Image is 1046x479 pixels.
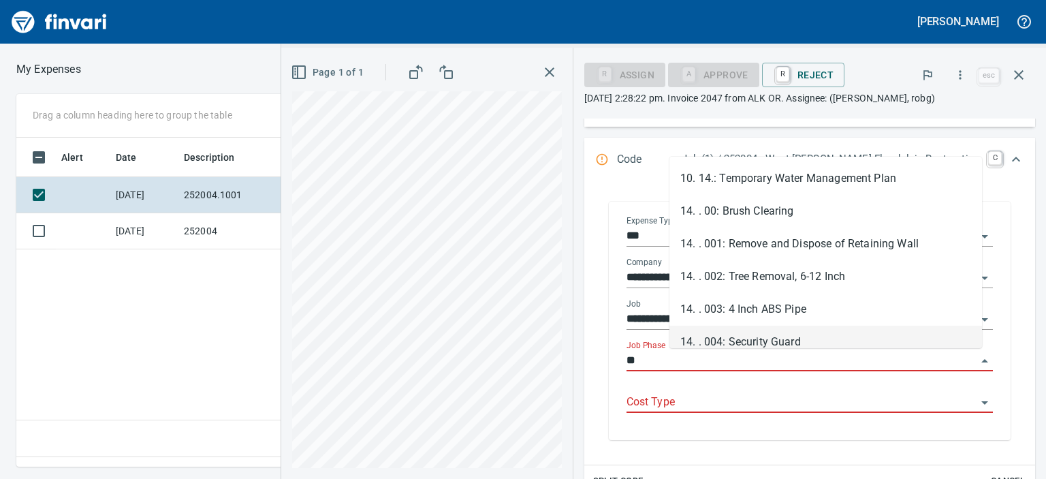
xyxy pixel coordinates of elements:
span: Reject [773,63,834,87]
button: Open [975,393,994,412]
div: Expand [584,138,1035,183]
span: Alert [61,149,83,166]
td: 252004.1001 [178,177,301,213]
a: C [988,151,1002,165]
button: Open [975,268,994,288]
p: Job (1) / 252004.: West [PERSON_NAME] Floodplain Restoration [682,151,980,167]
label: Job [627,300,641,308]
p: My Expenses [16,61,81,78]
li: 14. . 002: Tree Removal, 6-12 Inch [669,260,982,293]
button: Open [975,227,994,246]
button: More [945,60,975,90]
p: [DATE] 2:28:22 pm. Invoice 2047 from ALK OR. Assignee: ([PERSON_NAME], robg) [584,91,1035,105]
button: Open [975,310,994,329]
li: 14. . 003: 4 Inch ABS Pipe [669,293,982,326]
h5: [PERSON_NAME] [917,14,999,29]
a: R [776,67,789,82]
span: Description [184,149,235,166]
li: 14. . 004: Security Guard [669,326,982,358]
a: esc [979,68,999,83]
button: RReject [762,63,844,87]
button: Close [975,352,994,371]
p: Drag a column heading here to group the table [33,108,232,122]
td: 252004 [178,213,301,249]
div: Assign [584,68,665,80]
li: 14. . 001: Remove and Dispose of Retaining Wall [669,228,982,260]
p: Code [617,151,682,169]
li: 14. . 00: Brush Clearing [669,195,982,228]
span: Page 1 of 1 [294,64,364,81]
li: 10. 14.: Temporary Water Management Plan [669,162,982,195]
label: Job Phase [627,341,665,350]
span: Alert [61,149,101,166]
span: Date [116,149,137,166]
button: [PERSON_NAME] [914,11,1002,32]
span: Description [184,149,253,166]
div: Job Phase required [668,68,759,80]
button: Flag [913,60,942,90]
span: Date [116,149,155,166]
img: Finvari [8,5,110,38]
span: Close invoice [975,59,1035,91]
nav: breadcrumb [16,61,81,78]
td: [DATE] [110,213,178,249]
button: Page 1 of 1 [288,60,369,85]
td: [DATE] [110,177,178,213]
label: Company [627,258,662,266]
label: Expense Type [627,217,677,225]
